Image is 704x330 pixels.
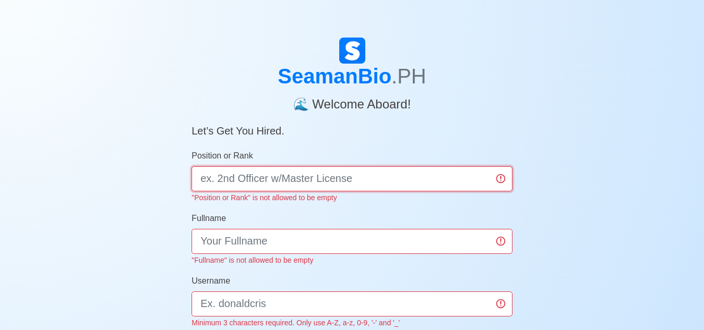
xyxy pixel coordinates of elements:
input: ex. 2nd Officer w/Master License [192,166,512,191]
h4: 🌊 Welcome Aboard! [192,89,512,112]
h1: SeamanBio [192,64,512,89]
span: Username [192,276,230,285]
small: "Position or Rank" is not allowed to be empty [192,193,337,202]
small: Minimum 3 characters required. Only use A-Z, a-z, 0-9, '-' and '_' [192,319,400,327]
span: Fullname [192,214,226,223]
input: Your Fullname [192,229,512,254]
input: Ex. donaldcris [192,291,512,316]
small: "Fullname" is not allowed to be empty [192,256,313,264]
span: .PH [391,65,426,88]
span: Position or Rank [192,151,253,160]
h5: Let’s Get You Hired. [192,112,512,137]
img: Logo [339,38,365,64]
